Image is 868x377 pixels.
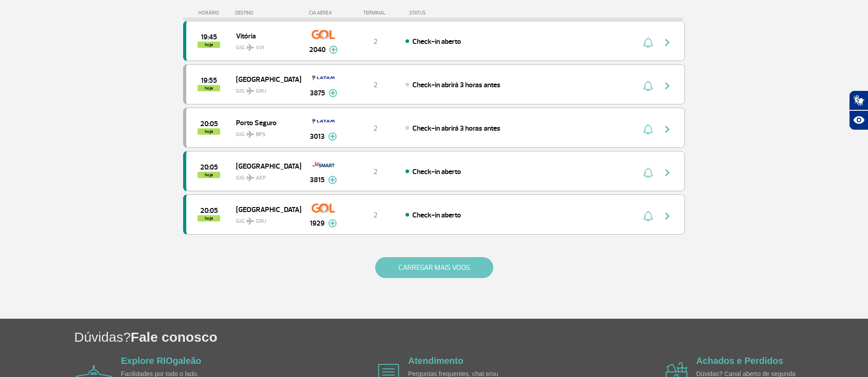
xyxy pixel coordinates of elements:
[328,132,337,141] img: mais-info-painel-voo.svg
[236,212,294,226] span: GIG
[373,37,377,46] span: 2
[201,77,217,84] span: 2025-08-27 19:55:00
[310,131,325,142] span: 3013
[198,215,220,221] span: hoje
[373,211,377,220] span: 2
[200,164,218,170] span: 2025-08-27 20:05:00
[329,89,337,97] img: mais-info-painel-voo.svg
[643,211,653,221] img: sino-painel-voo.svg
[662,80,673,91] img: seta-direita-painel-voo.svg
[643,124,653,135] img: sino-painel-voo.svg
[346,10,405,16] div: TERMINAL
[200,207,218,214] span: 2025-08-27 20:05:00
[662,167,673,178] img: seta-direita-painel-voo.svg
[412,124,500,133] span: Check-in abrirá 3 horas antes
[236,30,294,42] span: Vitória
[246,217,254,225] img: destiny_airplane.svg
[412,37,461,46] span: Check-in aberto
[310,88,325,99] span: 3875
[301,10,346,16] div: CIA AÉREA
[236,39,294,52] span: GIG
[849,90,868,130] div: Plugin de acessibilidade da Hand Talk.
[373,167,377,176] span: 2
[662,124,673,135] img: seta-direita-painel-voo.svg
[256,44,264,52] span: VIX
[236,203,294,215] span: [GEOGRAPHIC_DATA]
[373,80,377,90] span: 2
[643,37,653,48] img: sino-painel-voo.svg
[198,128,220,135] span: hoje
[246,174,254,181] img: destiny_airplane.svg
[236,73,294,85] span: [GEOGRAPHIC_DATA]
[201,34,217,40] span: 2025-08-27 19:45:00
[408,356,463,366] a: Atendimento
[643,80,653,91] img: sino-painel-voo.svg
[412,80,500,90] span: Check-in abrirá 3 horas antes
[236,126,294,139] span: GIG
[256,217,266,226] span: GRU
[662,211,673,221] img: seta-direita-painel-voo.svg
[131,330,217,344] span: Fale conosco
[309,44,325,55] span: 2040
[186,10,235,16] div: HORÁRIO
[662,37,673,48] img: seta-direita-painel-voo.svg
[256,131,265,139] span: BPS
[256,87,266,95] span: GRU
[246,87,254,94] img: destiny_airplane.svg
[412,167,461,176] span: Check-in aberto
[236,169,294,182] span: GIG
[328,176,337,184] img: mais-info-painel-voo.svg
[405,10,478,16] div: STATUS
[375,257,493,278] button: CARREGAR MAIS VOOS
[200,121,218,127] span: 2025-08-27 20:05:00
[236,160,294,172] span: [GEOGRAPHIC_DATA]
[121,356,202,366] a: Explore RIOgaleão
[246,44,254,51] img: destiny_airplane.svg
[198,172,220,178] span: hoje
[236,117,294,128] span: Porto Seguro
[696,356,783,366] a: Achados e Perdidos
[329,46,338,54] img: mais-info-painel-voo.svg
[412,211,461,220] span: Check-in aberto
[256,174,266,182] span: AEP
[849,110,868,130] button: Abrir recursos assistivos.
[74,328,868,346] h1: Dúvidas?
[310,174,325,185] span: 3815
[310,218,325,229] span: 1929
[235,10,301,16] div: DESTINO
[373,124,377,133] span: 2
[198,42,220,48] span: hoje
[198,85,220,91] span: hoje
[236,82,294,95] span: GIG
[246,131,254,138] img: destiny_airplane.svg
[849,90,868,110] button: Abrir tradutor de língua de sinais.
[328,219,337,227] img: mais-info-painel-voo.svg
[643,167,653,178] img: sino-painel-voo.svg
